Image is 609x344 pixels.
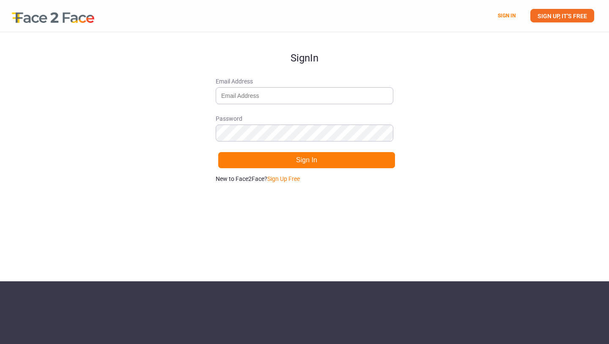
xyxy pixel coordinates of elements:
input: Password [216,125,393,141]
span: Email Address [216,77,393,86]
a: Sign Up Free [267,175,300,182]
button: Sign In [218,152,395,169]
p: New to Face2Face? [216,175,393,183]
span: Password [216,114,393,123]
input: Email Address [216,87,393,104]
a: SIGN IN [498,13,516,19]
a: SIGN UP, IT'S FREE [530,9,594,22]
h1: Sign In [216,32,393,64]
